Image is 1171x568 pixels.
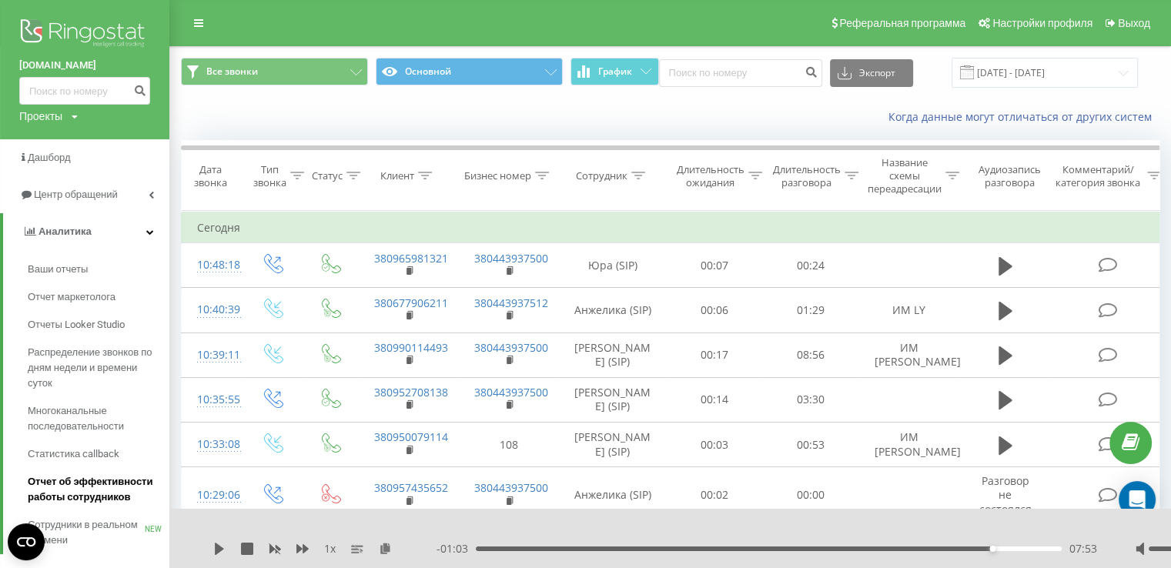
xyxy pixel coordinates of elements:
[474,480,548,495] a: 380443937500
[374,296,448,310] a: 380677906211
[989,546,995,552] div: Accessibility label
[763,288,859,332] td: 01:29
[181,58,368,85] button: Все звонки
[19,58,150,73] a: [DOMAIN_NAME]
[182,163,239,189] div: Дата звонка
[667,467,763,524] td: 00:02
[28,468,169,511] a: Отчет об эффективности работы сотрудников
[868,156,942,195] div: Название схемы переадресации
[559,332,667,377] td: [PERSON_NAME] (SIP)
[667,423,763,467] td: 00:03
[374,429,448,444] a: 380950079114
[559,467,667,524] td: Анжелика (SIP)
[474,296,548,310] a: 380443937512
[380,169,414,182] div: Клиент
[19,15,150,54] img: Ringostat logo
[859,423,959,467] td: ИМ [PERSON_NAME]
[28,256,169,283] a: Ваши отчеты
[437,541,476,556] span: - 01:03
[839,17,965,29] span: Реферальная программа
[859,288,959,332] td: ИМ LY
[206,65,258,78] span: Все звонки
[28,446,119,462] span: Статистика callback
[28,517,145,548] span: Сотрудники в реальном времени
[1118,17,1150,29] span: Выход
[28,345,162,391] span: Распределение звонков по дням недели и времени суток
[773,163,841,189] div: Длительность разговора
[324,541,336,556] span: 1 x
[3,213,169,250] a: Аналитика
[28,440,169,468] a: Статистика callback
[1053,163,1143,189] div: Комментарий/категория звонка
[598,66,632,77] span: График
[474,340,548,355] a: 380443937500
[763,332,859,377] td: 08:56
[197,480,228,510] div: 10:29:06
[197,385,228,415] div: 10:35:55
[667,243,763,288] td: 00:07
[28,311,169,339] a: Отчеты Looker Studio
[1069,541,1097,556] span: 07:53
[28,511,169,554] a: Сотрудники в реальном времениNEW
[667,288,763,332] td: 00:06
[197,295,228,325] div: 10:40:39
[830,59,913,87] button: Экспорт
[197,340,228,370] div: 10:39:11
[888,109,1159,124] a: Когда данные могут отличаться от других систем
[28,397,169,440] a: Многоканальные последовательности
[28,339,169,397] a: Распределение звонков по дням недели и времени суток
[979,473,1032,516] span: Разговор не состоялся
[559,377,667,422] td: [PERSON_NAME] (SIP)
[763,243,859,288] td: 00:24
[28,289,115,305] span: Отчет маркетолога
[570,58,659,85] button: График
[28,317,125,332] span: Отчеты Looker Studio
[459,423,559,467] td: 108
[972,163,1047,189] div: Аудиозапись разговора
[659,59,822,87] input: Поиск по номеру
[374,480,448,495] a: 380957435652
[182,212,1167,243] td: Сегодня
[992,17,1092,29] span: Настройки профиля
[34,189,118,200] span: Центр обращений
[19,77,150,105] input: Поиск по номеру
[763,423,859,467] td: 00:53
[559,288,667,332] td: Анжелика (SIP)
[374,385,448,399] a: 380952708138
[253,163,286,189] div: Тип звонка
[197,429,228,459] div: 10:33:08
[28,474,162,505] span: Отчет об эффективности работы сотрудников
[559,423,667,467] td: [PERSON_NAME] (SIP)
[1119,481,1156,518] div: Open Intercom Messenger
[667,377,763,422] td: 00:14
[376,58,563,85] button: Основной
[312,169,343,182] div: Статус
[374,340,448,355] a: 380990114493
[559,243,667,288] td: Юра (SIP)
[859,332,959,377] td: ИМ [PERSON_NAME]
[763,467,859,524] td: 00:00
[667,332,763,377] td: 00:17
[28,152,71,163] span: Дашборд
[197,250,228,280] div: 10:48:18
[374,251,448,266] a: 380965981321
[8,523,45,560] button: Open CMP widget
[28,262,88,277] span: Ваши отчеты
[474,251,548,266] a: 380443937500
[474,385,548,399] a: 380443937500
[28,403,162,434] span: Многоканальные последовательности
[677,163,744,189] div: Длительность ожидания
[38,226,92,237] span: Аналитика
[19,109,62,124] div: Проекты
[28,283,169,311] a: Отчет маркетолога
[763,377,859,422] td: 03:30
[464,169,531,182] div: Бизнес номер
[576,169,627,182] div: Сотрудник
